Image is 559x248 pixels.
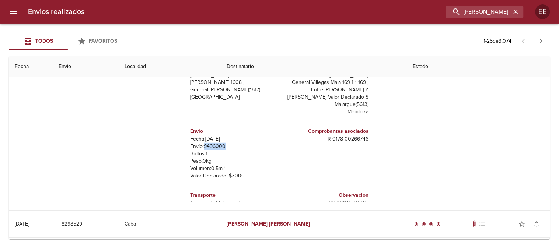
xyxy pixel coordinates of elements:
p: [GEOGRAPHIC_DATA] [191,93,277,101]
p: R - 0178 - 00266746 [283,135,369,143]
span: Pagina siguiente [532,32,550,50]
div: Abrir información de usuario [535,4,550,19]
div: Tabs Envios [9,32,127,50]
th: Envio [53,56,119,77]
span: notifications_none [533,220,541,228]
th: Destinatario [221,56,407,77]
span: No tiene pedido asociado [479,220,486,228]
p: Transporte: Malargue Exp [191,199,277,207]
button: 8298529 [59,217,85,231]
em: [PERSON_NAME] [227,221,268,227]
span: star_border [518,220,526,228]
span: Favoritos [89,38,118,44]
th: Fecha [9,56,53,77]
span: radio_button_checked [429,222,434,226]
p: Malargue ( 5613 ) [283,101,369,108]
p: Bultos: 1 [191,150,277,157]
p: Valor Declarado: $ 3000 [191,172,277,180]
p: Envío: 9496000 [191,143,277,150]
em: [PERSON_NAME] [269,221,310,227]
th: Estado [407,56,550,77]
span: Todos [35,38,53,44]
div: [DATE] [15,221,29,227]
p: [PERSON_NAME] [283,199,369,207]
div: EE [535,4,550,19]
span: radio_button_checked [422,222,426,226]
button: menu [4,3,22,21]
span: radio_button_checked [415,222,419,226]
h6: Transporte [191,191,277,199]
p: Peso: 0 kg [191,157,277,165]
input: buscar [446,6,511,18]
span: Tiene documentos adjuntos [471,220,479,228]
p: General Villegas Mala 169 1 1 169 , Entre [PERSON_NAME] Y [PERSON_NAME] Valor Declarado $ [283,79,369,101]
span: radio_button_checked [437,222,441,226]
p: [PERSON_NAME] 1608 , [191,79,277,86]
p: Mendoza [283,108,369,116]
div: Entregado [413,220,443,228]
p: Fecha: [DATE] [191,135,277,143]
p: General [PERSON_NAME] ( 1617 ) [191,86,277,93]
h6: Comprobantes asociados [283,127,369,135]
td: Caba [119,211,221,237]
p: 1 - 25 de 3.074 [484,38,512,45]
h6: Observacion [283,191,369,199]
button: Agregar a favoritos [515,217,530,231]
button: Activar notificaciones [530,217,544,231]
p: Volumen: 0.5 m [191,165,277,172]
h6: Envios realizados [28,6,84,18]
h6: Envio [191,127,277,135]
span: 8298529 [62,220,82,229]
th: Localidad [119,56,221,77]
span: Pagina anterior [515,37,532,45]
sup: 3 [223,164,225,169]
